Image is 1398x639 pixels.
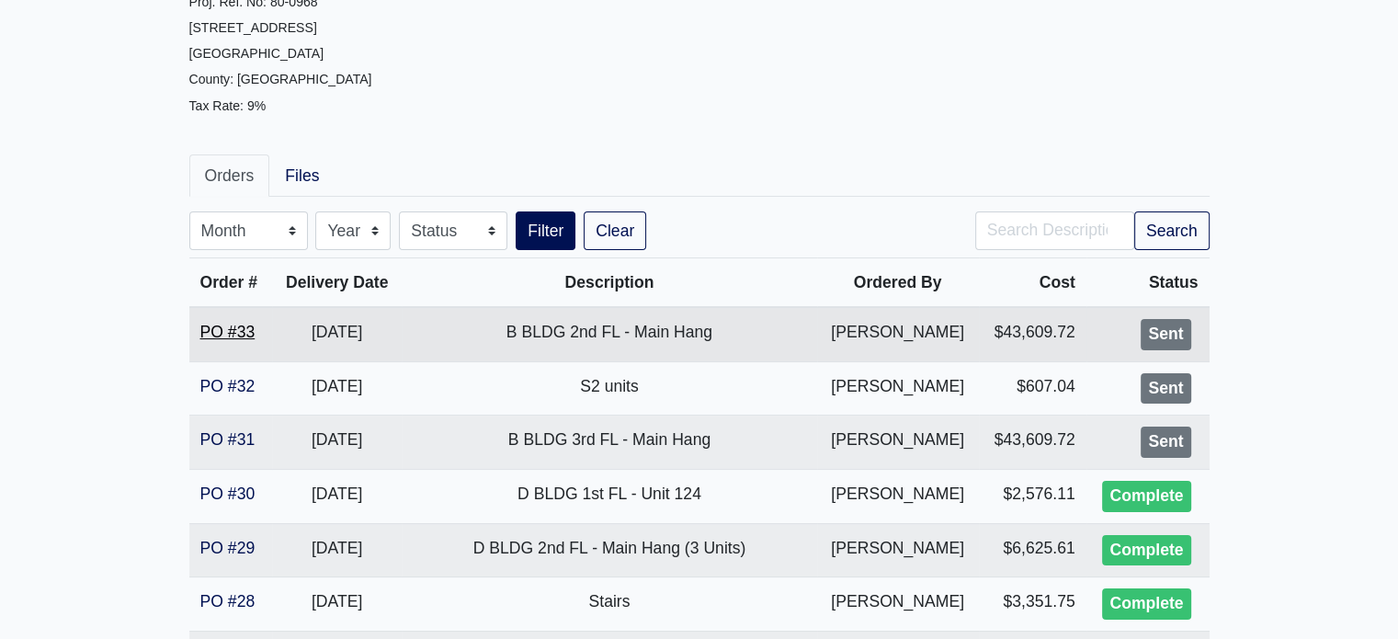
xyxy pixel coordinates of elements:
[979,258,1086,308] th: Cost
[189,46,324,61] small: [GEOGRAPHIC_DATA]
[189,258,272,308] th: Order #
[272,258,402,308] th: Delivery Date
[979,577,1086,632] td: $3,351.75
[1141,427,1190,458] div: Sent
[817,361,979,416] td: [PERSON_NAME]
[516,211,575,250] button: Filter
[272,577,402,632] td: [DATE]
[189,98,267,113] small: Tax Rate: 9%
[200,430,256,449] a: PO #31
[402,258,816,308] th: Description
[402,361,816,416] td: S2 units
[402,416,816,470] td: B BLDG 3rd FL - Main Hang
[979,523,1086,577] td: $6,625.61
[1134,211,1210,250] button: Search
[1102,588,1190,620] div: Complete
[979,469,1086,523] td: $2,576.11
[269,154,335,197] a: Files
[200,377,256,395] a: PO #32
[402,577,816,632] td: Stairs
[200,539,256,557] a: PO #29
[402,523,816,577] td: D BLDG 2nd FL - Main Hang (3 Units)
[200,592,256,610] a: PO #28
[189,20,317,35] small: [STREET_ADDRESS]
[402,469,816,523] td: D BLDG 1st FL - Unit 124
[817,307,979,361] td: [PERSON_NAME]
[817,469,979,523] td: [PERSON_NAME]
[272,469,402,523] td: [DATE]
[1102,481,1190,512] div: Complete
[817,416,979,470] td: [PERSON_NAME]
[1102,535,1190,566] div: Complete
[402,307,816,361] td: B BLDG 2nd FL - Main Hang
[817,258,979,308] th: Ordered By
[1141,373,1190,405] div: Sent
[584,211,646,250] a: Clear
[189,154,270,197] a: Orders
[189,72,372,86] small: County: [GEOGRAPHIC_DATA]
[975,211,1134,250] input: Search
[979,361,1086,416] td: $607.04
[817,577,979,632] td: [PERSON_NAME]
[272,523,402,577] td: [DATE]
[200,323,256,341] a: PO #33
[200,485,256,503] a: PO #30
[272,361,402,416] td: [DATE]
[979,307,1086,361] td: $43,609.72
[1141,319,1190,350] div: Sent
[272,416,402,470] td: [DATE]
[979,416,1086,470] td: $43,609.72
[817,523,979,577] td: [PERSON_NAME]
[1086,258,1210,308] th: Status
[272,307,402,361] td: [DATE]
